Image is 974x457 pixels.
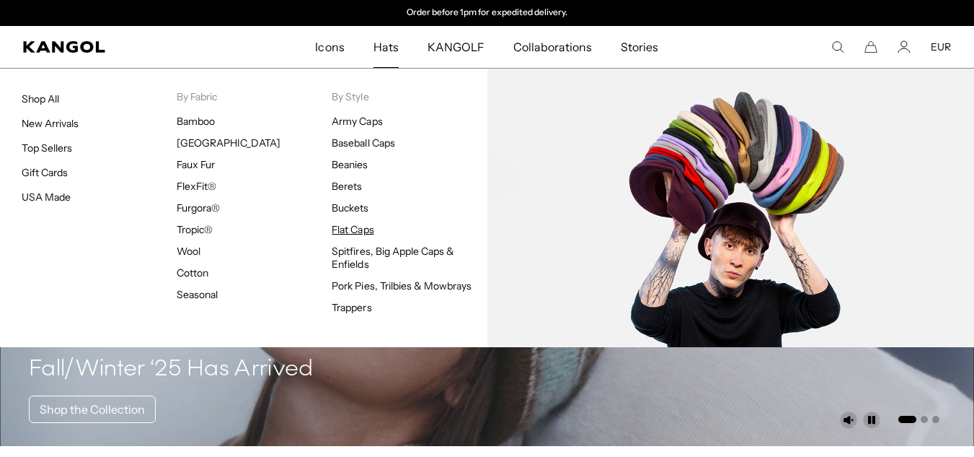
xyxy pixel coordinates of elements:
p: Order before 1pm for expedited delivery. [407,7,567,19]
a: Shop the Collection [29,396,156,423]
slideshow-component: Announcement bar [339,7,636,19]
button: Pause [863,412,880,429]
a: Stories [606,26,673,68]
p: By Style [332,90,487,103]
summary: Search here [831,40,844,53]
a: New Arrivals [22,117,79,130]
span: Hats [373,26,399,68]
h4: Fall/Winter ‘25 Has Arrived [29,355,314,384]
button: Unmute [840,412,857,429]
button: EUR [931,40,951,53]
div: Announcement [339,7,636,19]
a: KANGOLF [413,26,499,68]
span: KANGOLF [428,26,484,68]
a: Beanies [332,158,368,171]
a: Army Caps [332,115,382,128]
a: FlexFit® [177,180,216,193]
a: Baseball Caps [332,136,394,149]
span: Collaborations [513,26,592,68]
a: Top Sellers [22,142,72,154]
a: Berets [332,180,362,193]
a: [GEOGRAPHIC_DATA] [177,136,280,149]
a: Faux Fur [177,158,215,171]
ul: Select a slide to show [897,413,939,425]
a: Bamboo [177,115,215,128]
button: Cart [864,40,877,53]
a: Account [898,40,911,53]
a: Pork Pies, Trilbies & Mowbrays [332,279,471,292]
a: Spitfires, Big Apple Caps & Enfields [332,245,454,271]
span: Stories [621,26,658,68]
a: Collaborations [499,26,606,68]
a: Furgora® [177,201,220,214]
a: Shop All [22,92,59,105]
a: Kangol [23,41,208,53]
div: 2 of 2 [339,7,636,19]
a: Icons [301,26,358,68]
a: Wool [177,245,200,258]
button: Go to slide 3 [932,416,939,423]
a: USA Made [22,191,71,204]
a: Hats [359,26,413,68]
a: Seasonal [177,288,218,301]
a: Gift Cards [22,166,68,179]
a: Tropic® [177,223,213,236]
a: Flat Caps [332,223,373,236]
span: Icons [315,26,344,68]
a: Buckets [332,201,368,214]
a: Cotton [177,266,208,279]
a: Trappers [332,301,371,314]
button: Go to slide 2 [921,416,928,423]
button: Go to slide 1 [898,416,916,423]
p: By Fabric [177,90,332,103]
